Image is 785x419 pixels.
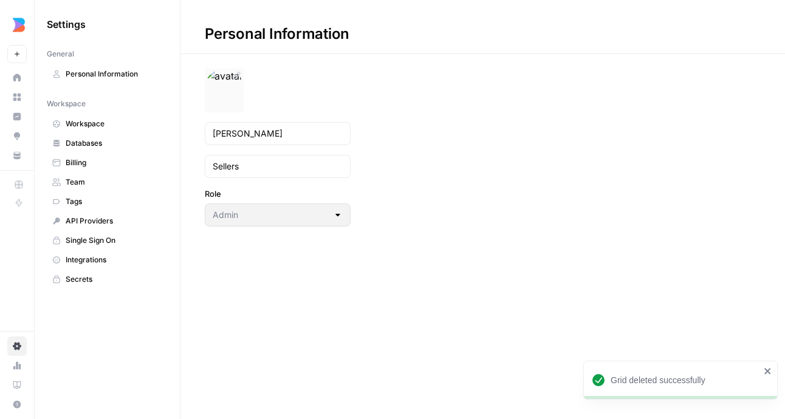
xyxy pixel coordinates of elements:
[7,14,29,36] img: Builder.io Logo
[66,118,162,129] span: Workspace
[66,177,162,188] span: Team
[66,69,162,80] span: Personal Information
[47,114,168,134] a: Workspace
[47,231,168,250] a: Single Sign On
[7,10,27,40] button: Workspace: Builder.io
[764,366,772,376] button: close
[47,211,168,231] a: API Providers
[7,68,27,87] a: Home
[47,192,168,211] a: Tags
[66,274,162,285] span: Secrets
[47,270,168,289] a: Secrets
[66,235,162,246] span: Single Sign On
[47,98,86,109] span: Workspace
[7,356,27,375] a: Usage
[7,375,27,395] a: Learning Hub
[7,87,27,107] a: Browse
[205,188,351,200] label: Role
[47,172,168,192] a: Team
[47,17,86,32] span: Settings
[66,254,162,265] span: Integrations
[47,49,74,60] span: General
[7,336,27,356] a: Settings
[47,250,168,270] a: Integrations
[66,138,162,149] span: Databases
[7,107,27,126] a: Insights
[180,24,374,44] div: Personal Information
[66,157,162,168] span: Billing
[611,374,760,386] div: Grid deleted successfully
[47,153,168,172] a: Billing
[47,134,168,153] a: Databases
[7,146,27,165] a: Your Data
[205,69,243,107] img: avatar
[47,64,168,84] a: Personal Information
[7,395,27,414] button: Help + Support
[66,196,162,207] span: Tags
[7,126,27,146] a: Opportunities
[66,216,162,227] span: API Providers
